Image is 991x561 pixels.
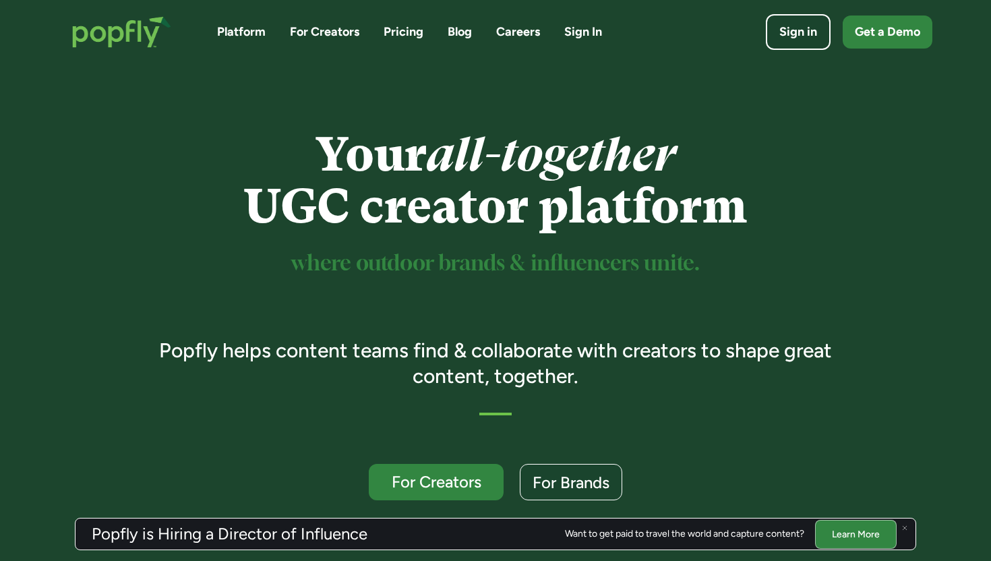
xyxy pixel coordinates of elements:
em: all-together [427,127,675,182]
a: Platform [217,24,266,40]
a: home [59,3,185,61]
div: For Brands [533,474,609,491]
h3: Popfly is Hiring a Director of Influence [92,526,367,542]
div: Want to get paid to travel the world and capture content? [565,529,804,539]
a: Get a Demo [843,16,932,49]
h3: Popfly helps content teams find & collaborate with creators to shape great content, together. [140,338,851,388]
a: Pricing [384,24,423,40]
div: For Creators [381,473,491,490]
a: Blog [448,24,472,40]
div: Sign in [779,24,817,40]
sup: where outdoor brands & influencers unite. [291,254,700,274]
a: For Brands [520,464,622,500]
a: Sign In [564,24,602,40]
h1: Your UGC creator platform [140,129,851,233]
div: Get a Demo [855,24,920,40]
a: Sign in [766,14,831,50]
a: For Creators [369,464,504,500]
a: Careers [496,24,540,40]
a: Learn More [815,519,897,548]
a: For Creators [290,24,359,40]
